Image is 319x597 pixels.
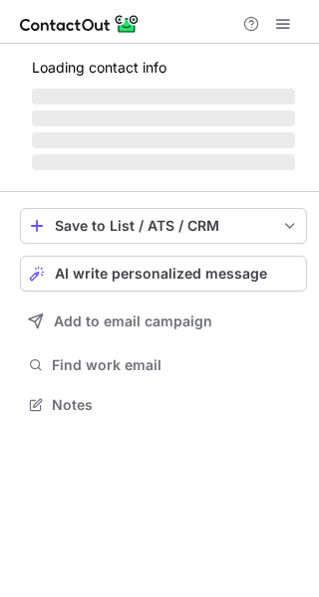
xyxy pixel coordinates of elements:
button: Add to email campaign [20,303,307,339]
button: save-profile-one-click [20,208,307,244]
img: ContactOut v5.3.10 [20,12,140,36]
button: Find work email [20,351,307,379]
button: AI write personalized message [20,256,307,292]
p: Loading contact info [32,60,295,76]
span: ‌ [32,132,295,148]
span: AI write personalized message [55,266,267,282]
button: Notes [20,391,307,419]
div: Save to List / ATS / CRM [55,218,272,234]
span: Notes [52,396,299,414]
span: Find work email [52,356,299,374]
span: Add to email campaign [54,313,212,329]
span: ‌ [32,110,295,126]
span: ‌ [32,89,295,104]
span: ‌ [32,154,295,170]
